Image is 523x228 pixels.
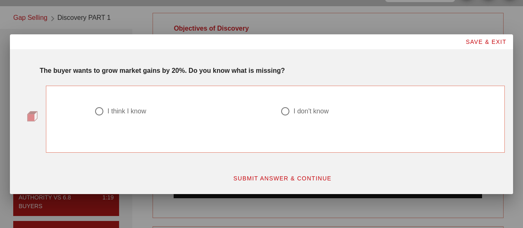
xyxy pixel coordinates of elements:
[226,171,338,186] button: SUBMIT ANSWER & CONTINUE
[459,34,513,49] button: SAVE & EXIT
[40,67,285,74] strong: The buyer wants to grow market gains by 20%. Do you know what is missing?
[27,111,38,122] img: question-bullet.png
[294,107,329,115] div: I don't know
[465,38,506,45] span: SAVE & EXIT
[107,107,146,115] div: I think I know
[233,175,332,182] span: SUBMIT ANSWER & CONTINUE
